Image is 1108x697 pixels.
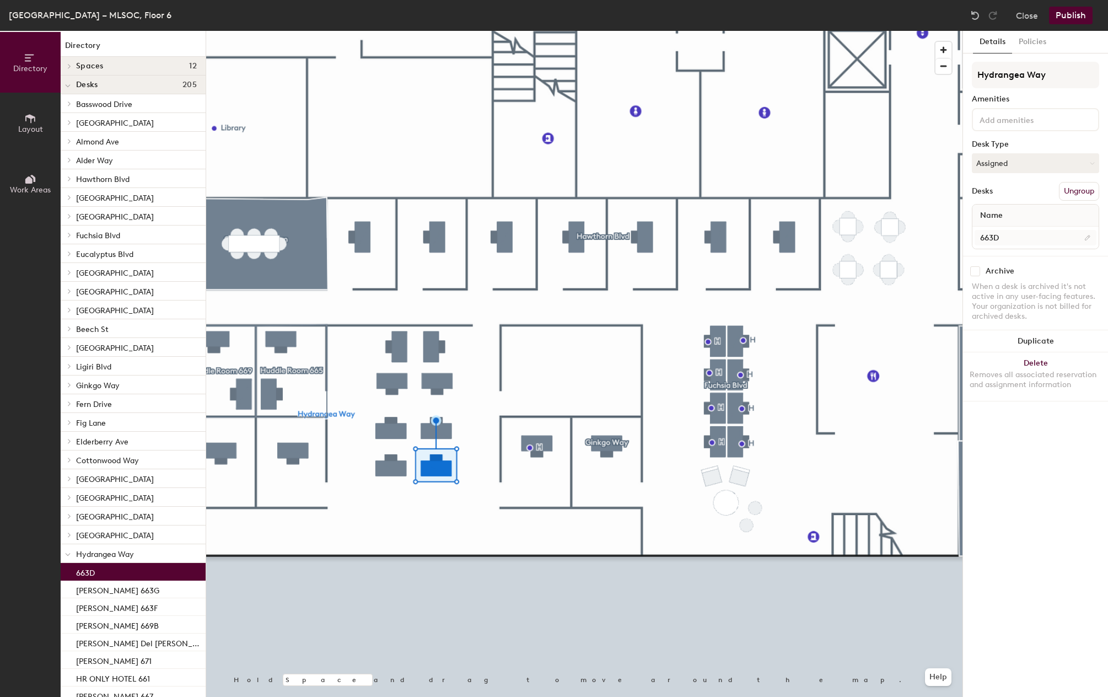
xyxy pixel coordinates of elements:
[76,419,106,428] span: Fig Lane
[975,206,1008,226] span: Name
[76,475,154,484] span: [GEOGRAPHIC_DATA]
[963,352,1108,401] button: DeleteRemoves all associated reservation and assignment information
[76,156,113,165] span: Alder Way
[76,287,154,297] span: [GEOGRAPHIC_DATA]
[986,267,1014,276] div: Archive
[76,636,203,648] p: [PERSON_NAME] Del [PERSON_NAME] 665A
[76,81,98,89] span: Desks
[189,62,197,71] span: 12
[972,95,1099,104] div: Amenities
[76,212,154,222] span: [GEOGRAPHIC_DATA]
[76,362,111,372] span: Ligiri Blvd
[61,40,206,57] h1: Directory
[1049,7,1093,24] button: Publish
[76,231,120,240] span: Fuchsia Blvd
[76,671,150,684] p: HR ONLY HOTEL 661
[972,153,1099,173] button: Assigned
[182,81,197,89] span: 205
[18,125,43,134] span: Layout
[925,668,951,686] button: Help
[76,512,154,522] span: [GEOGRAPHIC_DATA]
[76,618,159,631] p: [PERSON_NAME] 669B
[76,456,139,465] span: Cottonwood Way
[76,62,104,71] span: Spaces
[76,269,154,278] span: [GEOGRAPHIC_DATA]
[76,325,109,334] span: Beech St
[76,601,158,613] p: [PERSON_NAME] 663F
[76,583,159,596] p: [PERSON_NAME] 663G
[963,330,1108,352] button: Duplicate
[972,187,993,196] div: Desks
[76,531,154,540] span: [GEOGRAPHIC_DATA]
[972,282,1099,321] div: When a desk is archived it's not active in any user-facing features. Your organization is not bil...
[76,653,152,666] p: [PERSON_NAME] 671
[76,565,95,578] p: 663D
[975,230,1096,245] input: Unnamed desk
[970,10,981,21] img: Undo
[9,8,171,22] div: [GEOGRAPHIC_DATA] – MLSOC, Floor 6
[987,10,998,21] img: Redo
[970,370,1101,390] div: Removes all associated reservation and assignment information
[1059,182,1099,201] button: Ungroup
[76,306,154,315] span: [GEOGRAPHIC_DATA]
[1016,7,1038,24] button: Close
[76,400,112,409] span: Fern Drive
[76,119,154,128] span: [GEOGRAPHIC_DATA]
[977,112,1077,126] input: Add amenities
[76,494,154,503] span: [GEOGRAPHIC_DATA]
[76,194,154,203] span: [GEOGRAPHIC_DATA]
[76,250,133,259] span: Eucalyptus Blvd
[76,381,120,390] span: Ginkgo Way
[13,64,47,73] span: Directory
[972,140,1099,149] div: Desk Type
[1012,31,1053,53] button: Policies
[76,175,130,184] span: Hawthorn Blvd
[76,437,128,447] span: Elderberry Ave
[973,31,1012,53] button: Details
[76,344,154,353] span: [GEOGRAPHIC_DATA]
[10,185,51,195] span: Work Areas
[76,100,132,109] span: Basswood Drive
[76,550,134,559] span: Hydrangea Way
[76,137,119,147] span: Almond Ave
